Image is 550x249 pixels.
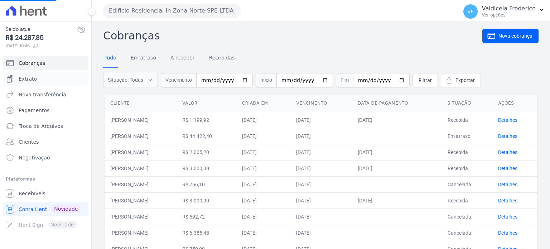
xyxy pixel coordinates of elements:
[442,112,493,128] td: Recebida
[236,209,291,225] td: [DATE]
[19,138,39,145] span: Clientes
[498,214,517,220] a: Detalhes
[336,73,353,87] span: Fim
[19,154,50,161] span: Negativação
[236,112,291,128] td: [DATE]
[177,192,236,209] td: R$ 3.000,00
[105,95,177,112] th: Cliente
[103,4,241,18] button: Edificio Residencial In Zona Norte SPE LTDA
[177,112,236,128] td: R$ 1.199,92
[458,1,550,21] button: VF Valdiceia Frederico Ver opções
[290,144,352,160] td: [DATE]
[236,192,291,209] td: [DATE]
[161,73,196,87] span: Vencimento
[6,25,77,33] span: Saldo atual
[177,128,236,144] td: R$ 44.422,40
[105,192,177,209] td: [PERSON_NAME]
[482,12,536,18] p: Ver opções
[19,206,47,213] span: Conta Hent
[352,160,442,176] td: [DATE]
[19,123,63,130] span: Troca de Arquivos
[352,192,442,209] td: [DATE]
[492,95,537,112] th: Ações
[6,33,77,43] span: R$ 24.287,85
[105,225,177,241] td: [PERSON_NAME]
[177,225,236,241] td: R$ 6.385,45
[236,160,291,176] td: [DATE]
[19,190,45,197] span: Recebíveis
[19,75,37,82] span: Extrato
[105,160,177,176] td: [PERSON_NAME]
[236,176,291,192] td: [DATE]
[290,176,352,192] td: [DATE]
[105,209,177,225] td: [PERSON_NAME]
[177,144,236,160] td: R$ 2.005,20
[290,112,352,128] td: [DATE]
[256,73,276,87] span: Início
[498,198,517,203] a: Detalhes
[3,150,88,165] a: Negativação
[105,128,177,144] td: [PERSON_NAME]
[498,182,517,187] a: Detalhes
[236,144,291,160] td: [DATE]
[177,160,236,176] td: R$ 3.000,00
[177,209,236,225] td: R$ 592,72
[108,76,143,83] span: Situação: Todas
[352,144,442,160] td: [DATE]
[419,77,432,84] span: Filtrar
[442,95,493,112] th: Situação
[290,128,352,144] td: [DATE]
[498,149,517,155] a: Detalhes
[6,43,77,49] span: [DATE] 10:46
[129,49,158,68] a: Em atraso
[19,91,66,98] span: Nova transferência
[236,128,291,144] td: [DATE]
[441,73,481,87] a: Exportar
[412,73,438,87] a: Filtrar
[498,230,517,236] a: Detalhes
[498,32,532,39] span: Nova cobrança
[236,225,291,241] td: [DATE]
[105,144,177,160] td: [PERSON_NAME]
[498,117,517,123] a: Detalhes
[442,209,493,225] td: Cancelada
[3,202,88,216] a: Conta Hent Novidade
[3,103,88,118] a: Pagamentos
[236,95,291,112] th: Criada em
[498,133,517,139] a: Detalhes
[169,49,196,68] a: A receber
[19,107,49,114] span: Pagamentos
[6,56,86,232] nav: Sidebar
[208,49,236,68] a: Recebidas
[6,175,86,183] div: Plataformas
[442,192,493,209] td: Recebida
[455,77,475,84] span: Exportar
[442,225,493,241] td: Cancelada
[290,160,352,176] td: [DATE]
[103,49,118,68] a: Tudo
[3,119,88,133] a: Troca de Arquivos
[3,72,88,86] a: Extrato
[442,160,493,176] td: Recebida
[290,209,352,225] td: [DATE]
[3,87,88,102] a: Nova transferência
[498,166,517,171] a: Detalhes
[105,112,177,128] td: [PERSON_NAME]
[105,176,177,192] td: [PERSON_NAME]
[352,95,442,112] th: Data de pagamento
[442,144,493,160] td: Recebida
[3,186,88,201] a: Recebíveis
[19,59,45,67] span: Cobranças
[352,112,442,128] td: [DATE]
[482,29,539,43] a: Nova cobrança
[103,28,482,44] h2: Cobranças
[290,95,352,112] th: Vencimento
[290,192,352,209] td: [DATE]
[177,176,236,192] td: R$ 766,10
[177,95,236,112] th: Valor
[103,73,158,87] button: Situação: Todas
[51,205,81,213] span: Novidade
[482,5,536,12] p: Valdiceia Frederico
[3,56,88,70] a: Cobranças
[442,128,493,144] td: Em atraso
